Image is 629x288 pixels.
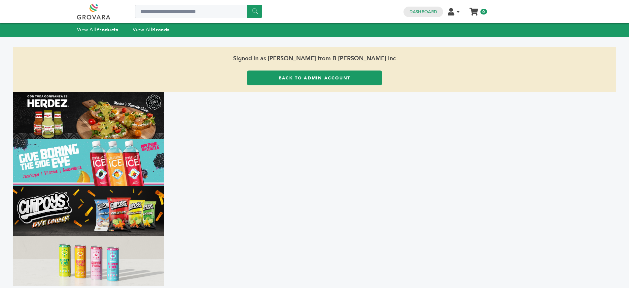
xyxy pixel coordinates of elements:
[96,26,118,33] strong: Products
[13,47,616,71] span: Signed in as [PERSON_NAME] from B [PERSON_NAME] Inc
[480,9,487,14] span: 0
[152,26,169,33] strong: Brands
[470,6,477,13] a: My Cart
[133,26,170,33] a: View AllBrands
[247,71,382,85] a: Back to Admin Account
[409,9,437,15] a: Dashboard
[13,236,164,286] img: Marketplace Top Banner 4
[77,26,119,33] a: View AllProducts
[13,92,164,139] img: Marketplace Top Banner 1
[13,186,164,236] img: Marketplace Top Banner 3
[135,5,262,18] input: Search a product or brand...
[13,139,164,186] img: Marketplace Top Banner 2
